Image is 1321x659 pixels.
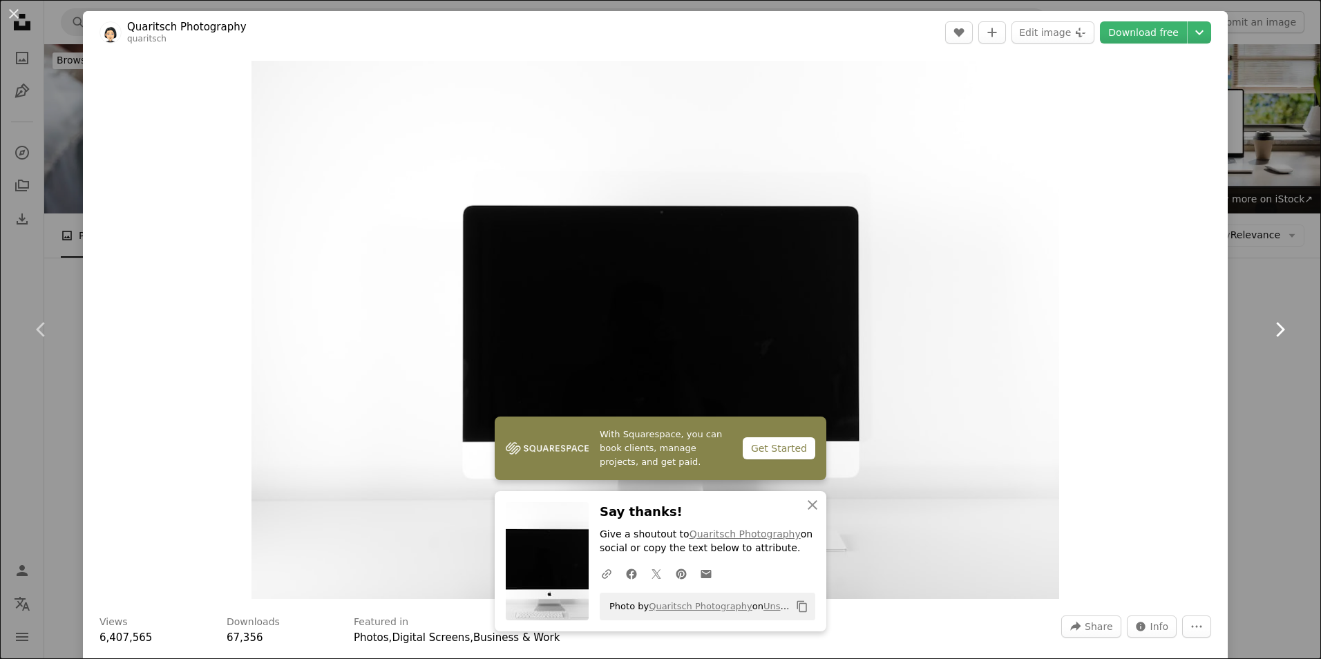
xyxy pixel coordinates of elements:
span: Photo by on [602,595,790,618]
button: Copy to clipboard [790,595,814,618]
a: Photos [354,631,389,644]
a: Quaritsch Photography [649,601,752,611]
a: Share on Facebook [619,560,644,587]
h3: Featured in [354,615,408,629]
a: Share on Twitter [644,560,669,587]
span: , [470,631,473,644]
h3: Views [99,615,128,629]
a: Share on Pinterest [669,560,694,587]
h3: Say thanks! [600,502,815,522]
button: Add to Collection [978,21,1006,44]
button: Edit image [1011,21,1094,44]
a: Share over email [694,560,719,587]
a: Quaritsch Photography [127,20,247,34]
a: quaritsch [127,34,167,44]
a: Digital Screens [392,631,470,644]
h3: Downloads [227,615,280,629]
img: file-1747939142011-51e5cc87e3c9 [506,438,589,459]
img: silver iMac [251,61,1058,599]
a: Download free [1100,21,1187,44]
span: Share [1085,616,1112,637]
a: Next [1238,263,1321,396]
span: Info [1150,616,1169,637]
a: Unsplash [763,601,804,611]
div: Get Started [743,437,815,459]
span: , [389,631,392,644]
span: 67,356 [227,631,263,644]
img: Go to Quaritsch Photography's profile [99,21,122,44]
span: With Squarespace, you can book clients, manage projects, and get paid. [600,428,732,469]
a: Business & Work [473,631,560,644]
span: 6,407,565 [99,631,152,644]
a: Quaritsch Photography [690,528,801,539]
button: Like [945,21,973,44]
a: With Squarespace, you can book clients, manage projects, and get paid.Get Started [495,417,826,480]
button: More Actions [1182,615,1211,638]
button: Share this image [1061,615,1121,638]
p: Give a shoutout to on social or copy the text below to attribute. [600,528,815,555]
button: Zoom in on this image [251,61,1058,599]
button: Choose download size [1188,21,1211,44]
button: Stats about this image [1127,615,1177,638]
